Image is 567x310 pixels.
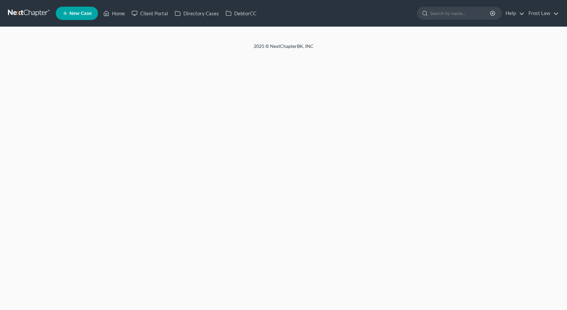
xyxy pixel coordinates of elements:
a: Help [502,7,524,19]
a: DebtorCC [222,7,260,19]
a: Client Portal [128,7,171,19]
span: New Case [69,11,92,16]
a: Home [100,7,128,19]
input: Search by name... [430,7,491,19]
a: Directory Cases [171,7,222,19]
a: Frost Law [525,7,559,19]
div: 2025 © NextChapterBK, INC [94,43,473,55]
